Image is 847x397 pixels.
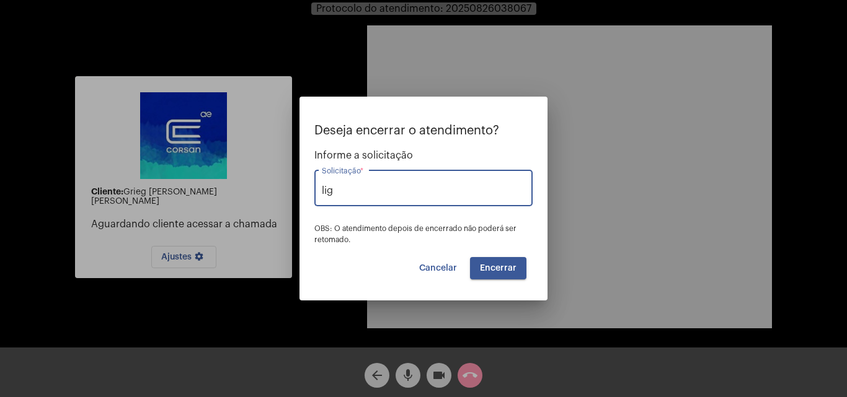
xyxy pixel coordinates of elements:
button: Encerrar [470,257,526,279]
span: Cancelar [419,264,457,273]
input: Buscar solicitação [322,185,525,196]
span: OBS: O atendimento depois de encerrado não poderá ser retomado. [314,225,517,243]
button: Cancelar [409,257,467,279]
span: Encerrar [480,264,517,273]
p: Deseja encerrar o atendimento? [314,124,533,137]
span: Informe a solicitação [314,150,533,161]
